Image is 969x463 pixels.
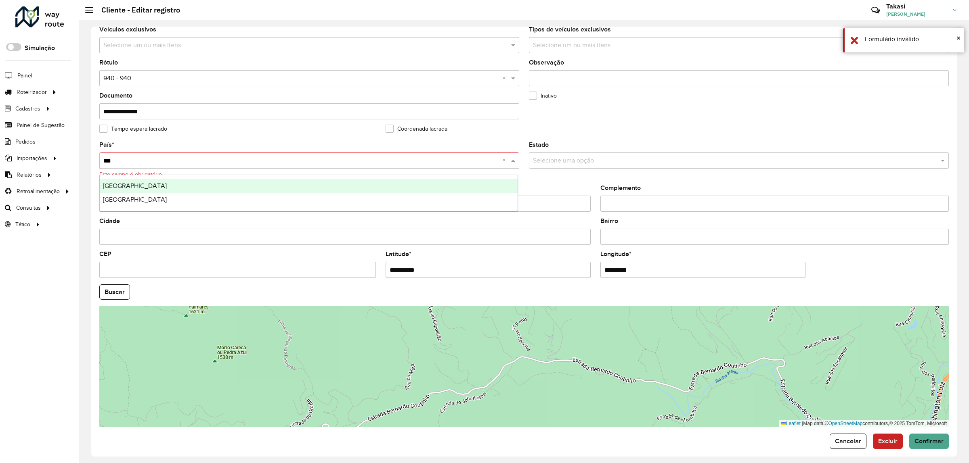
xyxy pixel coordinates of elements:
[17,88,47,96] span: Roteirizador
[17,171,42,179] span: Relatórios
[802,421,803,426] span: |
[502,73,509,83] span: Clear all
[781,421,801,426] a: Leaflet
[103,182,167,189] span: [GEOGRAPHIC_DATA]
[99,175,518,211] ng-dropdown-panel: Options list
[17,121,65,129] span: Painel de Sugestão
[600,249,631,259] label: Longitude
[867,2,884,19] a: Contato Rápido
[99,91,132,100] label: Documento
[386,249,411,259] label: Latitude
[386,125,447,133] label: Coordenada lacrada
[99,249,111,259] label: CEP
[835,438,861,444] span: Cancelar
[865,34,958,44] div: Formulário inválido
[529,140,549,150] label: Estado
[502,156,509,165] span: Clear all
[99,216,120,226] label: Cidade
[529,92,557,100] label: Inativo
[873,434,903,449] button: Excluir
[886,10,947,18] span: [PERSON_NAME]
[909,434,949,449] button: Confirmar
[25,43,55,53] label: Simulação
[99,171,162,177] formly-validation-message: Este campo é obrigatório
[17,187,60,196] span: Retroalimentação
[779,420,949,427] div: Map data © contributors,© 2025 TomTom, Microsoft
[956,33,961,42] span: ×
[17,154,47,163] span: Importações
[600,216,618,226] label: Bairro
[830,434,866,449] button: Cancelar
[99,140,114,150] label: País
[15,138,36,146] span: Pedidos
[17,71,32,80] span: Painel
[529,25,611,34] label: Tipos de veículos exclusivos
[103,196,167,203] span: [GEOGRAPHIC_DATA]
[15,104,40,113] span: Cadastros
[878,438,898,444] span: Excluir
[16,204,41,212] span: Consultas
[529,58,564,67] label: Observação
[99,58,118,67] label: Rótulo
[99,284,130,300] button: Buscar
[15,220,30,229] span: Tático
[99,25,156,34] label: Veículos exclusivos
[956,32,961,44] button: Close
[828,421,863,426] a: OpenStreetMap
[914,438,944,444] span: Confirmar
[93,6,180,15] h2: Cliente - Editar registro
[99,125,167,133] label: Tempo espera lacrado
[886,2,947,10] h3: Takasi
[600,183,641,193] label: Complemento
